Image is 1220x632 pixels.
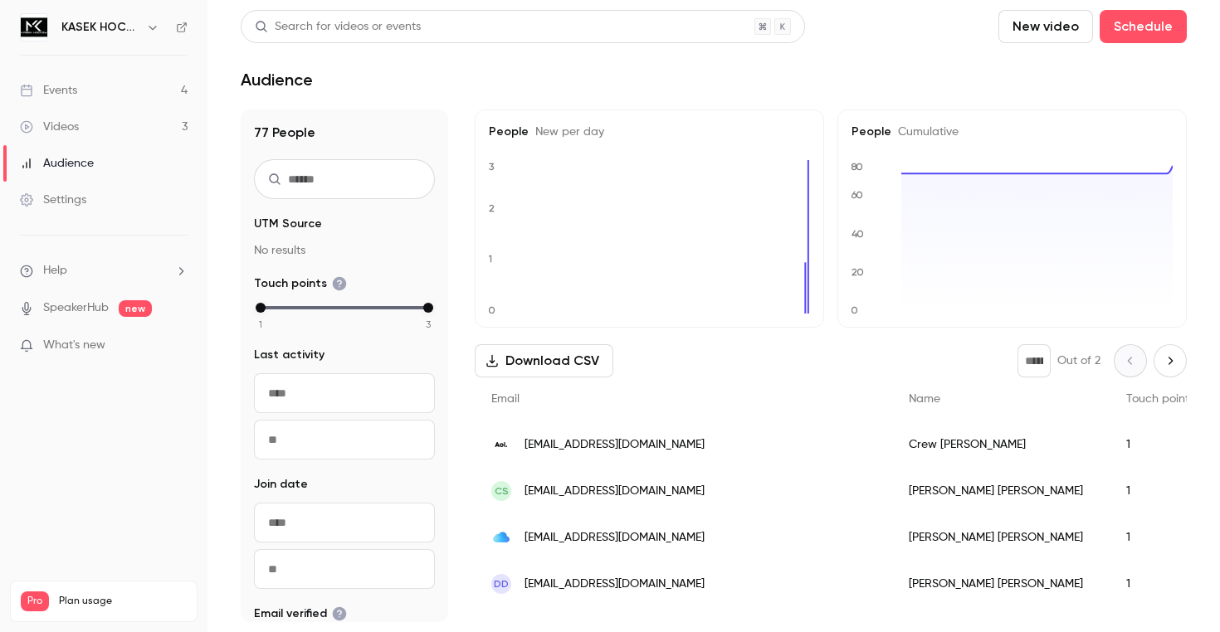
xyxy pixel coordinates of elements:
span: New per day [529,126,604,138]
span: [EMAIL_ADDRESS][DOMAIN_NAME] [525,483,705,500]
div: Settings [20,192,86,208]
div: Crew [PERSON_NAME] [892,421,1110,468]
div: 1 [1110,421,1211,468]
h1: 77 People [254,123,435,143]
p: Out of 2 [1057,352,1100,369]
text: 80 [851,161,863,173]
span: 3 [426,317,431,332]
button: New video [998,10,1093,43]
iframe: Noticeable Trigger [168,338,188,353]
button: Next page [1154,344,1187,377]
div: Search for videos or events [255,18,421,36]
button: Schedule [1100,10,1187,43]
img: me.com [491,527,511,547]
text: 1 [488,253,492,265]
li: help-dropdown-opener [20,262,188,280]
div: [PERSON_NAME] [PERSON_NAME] [892,514,1110,561]
div: [PERSON_NAME] [PERSON_NAME] [892,561,1110,607]
span: Plan usage [59,595,187,608]
span: Touch points [254,275,347,292]
span: Name [909,393,940,405]
div: min [256,303,266,313]
span: 1 [259,317,262,332]
text: 60 [851,189,863,201]
text: 3 [489,161,495,173]
span: Help [43,262,67,280]
div: Audience [20,155,94,172]
span: DD [494,576,509,591]
div: 1 [1110,468,1211,514]
button: Download CSV [475,344,613,377]
span: Email verified [254,605,347,622]
div: 1 [1110,561,1211,607]
text: 0 [488,304,495,316]
text: 20 [852,266,864,278]
text: 2 [489,202,495,214]
div: [PERSON_NAME] [PERSON_NAME] [892,468,1110,514]
text: 0 [851,304,858,316]
img: aol.com [491,435,511,455]
span: Touch points [1126,393,1194,405]
a: SpeakerHub [43,299,109,317]
p: No results [254,242,435,259]
div: Events [20,82,77,99]
h5: People [852,124,1173,140]
span: [EMAIL_ADDRESS][DOMAIN_NAME] [525,436,705,454]
span: Join date [254,476,308,493]
text: 40 [852,228,864,240]
span: [EMAIL_ADDRESS][DOMAIN_NAME] [525,576,705,593]
div: max [423,303,433,313]
span: new [119,300,152,317]
span: Pro [21,591,49,611]
div: Videos [20,119,79,135]
h1: Audience [241,70,313,90]
span: Email [491,393,520,405]
h6: KASEK HOCKEY [61,19,139,36]
span: [EMAIL_ADDRESS][DOMAIN_NAME] [525,529,705,547]
img: KASEK HOCKEY [21,14,47,41]
span: What's new [43,337,105,354]
span: UTM Source [254,216,322,232]
span: Cumulative [891,126,959,138]
span: Last activity [254,347,325,363]
span: CS [495,484,509,498]
div: 1 [1110,514,1211,561]
h5: People [489,124,810,140]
